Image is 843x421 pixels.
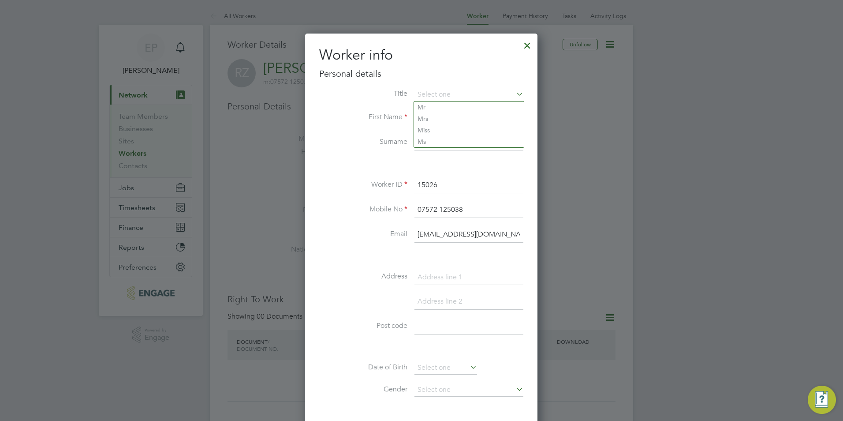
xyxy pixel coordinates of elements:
[414,361,477,375] input: Select one
[414,383,523,397] input: Select one
[414,88,523,101] input: Select one
[319,363,407,372] label: Date of Birth
[319,229,407,239] label: Email
[319,205,407,214] label: Mobile No
[414,113,524,124] li: Mrs
[319,385,407,394] label: Gender
[414,124,524,136] li: Miss
[414,101,524,113] li: Mr
[414,294,523,310] input: Address line 2
[414,136,524,147] li: Ms
[319,272,407,281] label: Address
[319,113,407,122] label: First Name
[319,321,407,331] label: Post code
[319,46,523,64] h2: Worker info
[414,270,523,286] input: Address line 1
[319,137,407,147] label: Surname
[319,68,523,79] h3: Personal details
[319,180,407,189] label: Worker ID
[808,386,836,414] button: Engage Resource Center
[319,89,407,98] label: Title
